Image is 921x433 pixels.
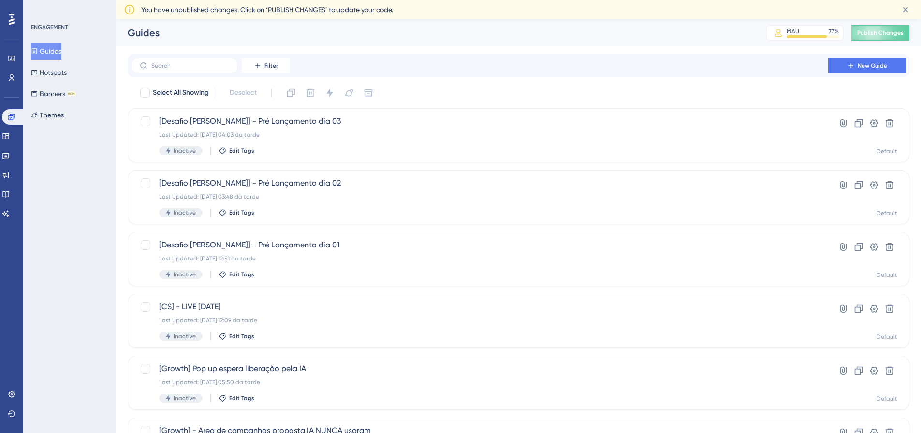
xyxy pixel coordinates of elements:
span: [CS] - LIVE [DATE] [159,301,801,313]
div: Default [877,395,897,403]
button: Filter [242,58,290,73]
div: Default [877,147,897,155]
button: New Guide [828,58,906,73]
span: [Desafio [PERSON_NAME]] - Pré Lançamento dia 03 [159,115,801,127]
div: Guides [128,26,742,40]
button: BannersBETA [31,85,76,102]
input: Search [151,62,230,69]
span: Select All Showing [153,87,209,99]
span: Filter [264,62,278,70]
div: Last Updated: [DATE] 05:50 da tarde [159,378,801,386]
div: Default [877,209,897,217]
div: Default [877,333,897,341]
div: Last Updated: [DATE] 04:03 da tarde [159,131,801,139]
span: Inactive [174,394,196,402]
div: 77 % [829,28,839,35]
span: Edit Tags [229,147,254,155]
span: Publish Changes [857,29,904,37]
span: [Desafio [PERSON_NAME]] - Pré Lançamento dia 01 [159,239,801,251]
span: Edit Tags [229,332,254,340]
button: Hotspots [31,64,67,81]
button: Themes [31,106,64,124]
button: Guides [31,43,61,60]
div: Last Updated: [DATE] 03:48 da tarde [159,193,801,201]
span: New Guide [858,62,887,70]
button: Edit Tags [219,209,254,216]
span: [Growth] Pop up espera liberação pela IA [159,363,801,375]
span: Inactive [174,332,196,340]
div: Last Updated: [DATE] 12:09 da tarde [159,317,801,324]
div: ENGAGEMENT [31,23,68,31]
button: Edit Tags [219,394,254,402]
span: Inactive [174,209,196,216]
button: Edit Tags [219,147,254,155]
button: Publish Changes [851,25,909,41]
div: Last Updated: [DATE] 12:51 da tarde [159,255,801,262]
button: Edit Tags [219,332,254,340]
span: Inactive [174,147,196,155]
span: Edit Tags [229,394,254,402]
div: Default [877,271,897,279]
span: You have unpublished changes. Click on ‘PUBLISH CHANGES’ to update your code. [141,4,393,15]
span: Edit Tags [229,271,254,278]
button: Deselect [221,84,265,101]
button: Edit Tags [219,271,254,278]
span: Inactive [174,271,196,278]
span: Edit Tags [229,209,254,216]
div: BETA [67,91,76,96]
div: MAU [787,28,799,35]
span: [Desafio [PERSON_NAME]] - Pré Lançamento dia 02 [159,177,801,189]
span: Deselect [230,87,257,99]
